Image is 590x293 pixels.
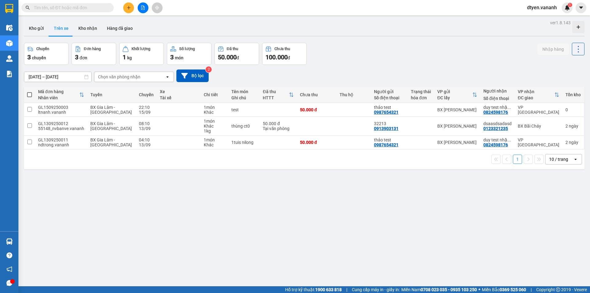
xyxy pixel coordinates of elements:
[204,129,225,133] div: 1 kg
[483,137,512,142] div: duy test nhận hàng
[437,95,472,100] div: ĐC lấy
[139,105,154,110] div: 22:10
[531,286,532,293] span: |
[6,40,13,46] img: warehouse-icon
[265,53,288,61] span: 100.000
[75,53,78,61] span: 3
[123,2,134,13] button: plus
[102,21,138,36] button: Hàng đã giao
[507,137,511,142] span: ...
[38,126,84,131] div: 55148_nvbanve.vananh
[274,47,290,51] div: Chưa thu
[49,21,73,36] button: Trên xe
[411,89,431,94] div: Trạng thái
[127,6,131,10] span: plus
[167,43,211,65] button: Số lượng3món
[6,252,12,258] span: question-circle
[176,69,209,82] button: Bộ lọc
[119,43,164,65] button: Khối lượng1kg
[515,87,562,103] th: Toggle SortBy
[564,5,570,10] img: icon-new-feature
[90,137,132,147] span: BX Gia Lâm - [GEOGRAPHIC_DATA]
[24,43,69,65] button: Chuyến3chuyến
[179,47,195,51] div: Số lượng
[36,47,49,51] div: Chuyến
[374,95,405,100] div: Số điện thoại
[374,110,399,115] div: 0987654321
[227,47,238,51] div: Đã thu
[6,266,12,272] span: notification
[38,105,84,110] div: GL1509250003
[139,137,154,142] div: 04:10
[483,105,512,110] div: duy test nhận hàng
[300,140,333,145] div: 50.000 đ
[139,126,154,131] div: 13/09
[80,55,87,60] span: đơn
[522,4,562,11] span: dtyen.vananh
[132,47,150,51] div: Khối lượng
[518,89,554,94] div: VP nhận
[160,95,198,100] div: Tài xế
[231,140,257,145] div: 1tuis nilong
[90,92,133,97] div: Tuyến
[374,126,399,131] div: 0913903131
[288,55,290,60] span: đ
[518,137,559,147] div: VP [GEOGRAPHIC_DATA]
[300,92,333,97] div: Chưa thu
[139,110,154,115] div: 15/09
[263,126,293,131] div: Tại văn phòng
[565,107,581,112] div: 0
[483,126,508,131] div: 0123321235
[374,89,405,94] div: Người gửi
[549,156,568,162] div: 10 / trang
[482,286,526,293] span: Miền Bắc
[141,6,145,10] span: file-add
[6,55,13,62] img: warehouse-icon
[90,105,132,115] span: BX Gia Lâm - [GEOGRAPHIC_DATA]
[374,137,405,142] div: thảo test
[401,286,477,293] span: Miền Nam
[204,110,225,115] div: Khác
[127,55,132,60] span: kg
[262,43,307,65] button: Chưa thu100.000đ
[263,95,289,100] div: HTTT
[285,286,342,293] span: Hỗ trợ kỹ thuật:
[5,4,13,13] img: logo-vxr
[483,110,508,115] div: 0824598176
[437,89,472,94] div: VP gửi
[123,53,126,61] span: 1
[263,121,293,126] div: 50.000 đ
[204,142,225,147] div: Khác
[204,137,225,142] div: 1 món
[263,89,289,94] div: Đã thu
[237,55,239,60] span: đ
[231,89,257,94] div: Tên món
[434,87,480,103] th: Toggle SortBy
[340,92,368,97] div: Thu hộ
[578,5,584,10] span: caret-down
[139,121,154,126] div: 08:10
[98,74,140,80] div: Chọn văn phòng nhận
[24,21,49,36] button: Kho gửi
[38,95,79,100] div: Nhân viên
[550,19,571,26] div: ver 1.8.143
[565,124,581,129] div: 2
[352,286,400,293] span: Cung cấp máy in - giấy in:
[518,95,554,100] div: ĐC giao
[204,92,225,97] div: Chi tiết
[6,25,13,31] img: warehouse-icon
[568,3,572,7] sup: 1
[374,105,405,110] div: thảo test
[500,287,526,292] strong: 0369 525 060
[206,66,212,73] sup: 2
[26,6,30,10] span: search
[218,53,237,61] span: 50.000
[38,89,79,94] div: Mã đơn hàng
[556,287,560,292] span: copyright
[34,4,106,11] input: Tìm tên, số ĐT hoặc mã đơn
[38,121,84,126] div: GL1309250012
[507,105,511,110] span: ...
[572,21,584,33] div: Tạo kho hàng mới
[204,124,225,129] div: Khác
[518,124,559,129] div: BX Bãi Cháy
